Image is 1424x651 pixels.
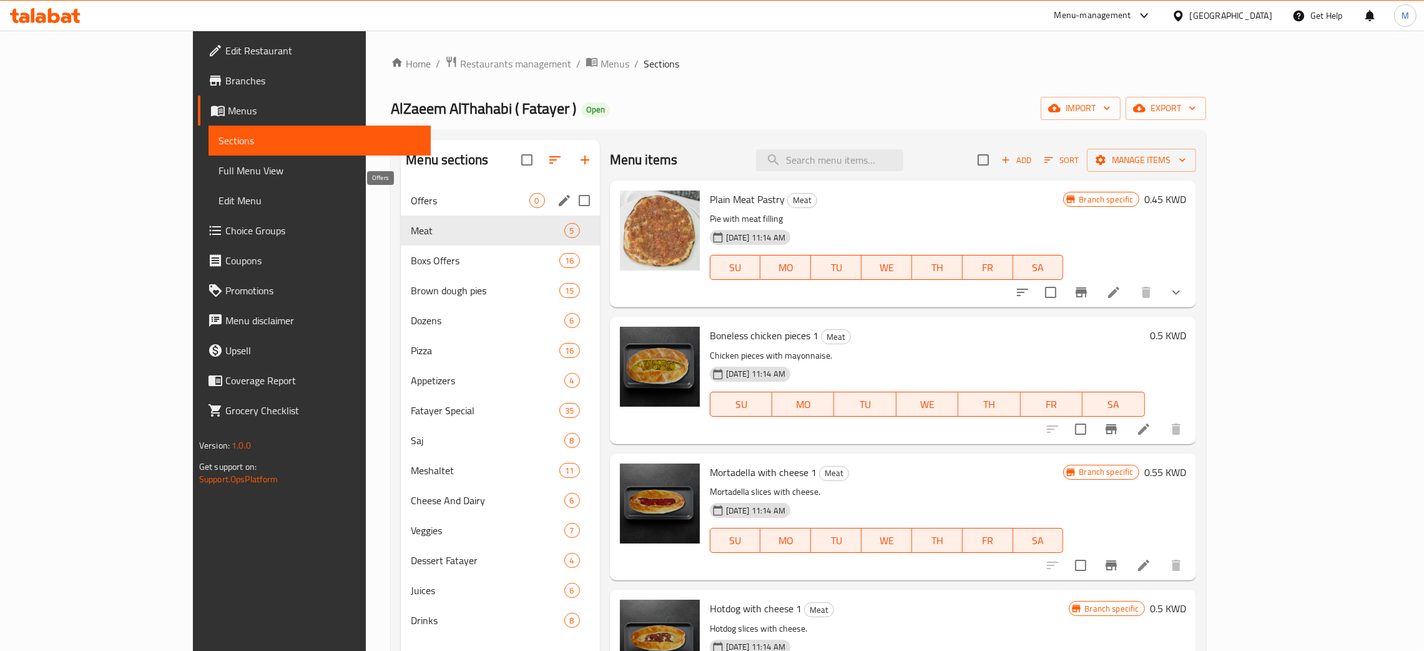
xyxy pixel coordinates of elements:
span: 7 [565,525,579,537]
div: items [559,343,579,358]
span: TU [816,532,857,550]
a: Grocery Checklist [198,395,431,425]
div: Meat [821,329,851,344]
span: MO [777,395,829,414]
span: TU [816,259,857,277]
h6: 0.45 KWD [1144,191,1186,208]
span: 6 [565,585,579,597]
div: [GEOGRAPHIC_DATA] [1190,9,1272,22]
div: items [564,433,580,448]
div: items [564,553,580,568]
a: Edit menu item [1136,422,1151,437]
li: / [634,56,639,71]
span: SA [1088,395,1139,414]
span: Boxs Offers [411,253,559,268]
span: Menus [228,103,421,118]
div: items [564,493,580,508]
span: Brown dough pies [411,283,559,298]
button: import [1041,97,1121,120]
span: 5 [565,225,579,237]
span: [DATE] 11:14 AM [721,232,790,244]
button: delete [1131,277,1161,307]
div: items [559,403,579,418]
button: TH [912,528,963,553]
div: Cheese And Dairy6 [401,485,599,515]
span: 11 [560,465,579,477]
span: FR [968,259,1008,277]
div: Drinks8 [401,605,599,635]
span: 16 [560,345,579,357]
span: Hotdog with cheese 1 [710,599,802,618]
button: Branch-specific-item [1066,277,1096,307]
span: Appetizers [411,373,564,388]
span: Meshaltet [411,463,559,478]
span: FR [1026,395,1078,414]
a: Coverage Report [198,365,431,395]
a: Menu disclaimer [198,306,431,335]
span: Mortadella with cheese 1 [710,463,817,482]
a: Sections [209,126,431,156]
div: Open [581,102,610,117]
button: WE [896,392,958,417]
span: import [1051,101,1111,116]
span: Saj [411,433,564,448]
p: Chicken pieces with mayonnaise. [710,348,1145,364]
button: SU [710,528,761,553]
div: Meat [787,193,817,208]
div: Boxs Offers16 [401,246,599,276]
span: Full Menu View [219,163,421,178]
div: items [529,193,545,208]
span: Restaurants management [460,56,571,71]
span: SU [715,259,756,277]
button: Manage items [1087,149,1196,172]
span: Edit Menu [219,193,421,208]
div: Dessert Fatayer [411,553,564,568]
span: Sort items [1036,151,1087,170]
svg: Show Choices [1169,285,1184,300]
span: Sections [219,133,421,148]
input: search [756,149,903,171]
span: Version: [199,437,230,454]
div: Meat [411,223,564,238]
span: SA [1018,259,1059,277]
a: Menus [198,96,431,126]
h6: 0.5 KWD [1150,600,1186,617]
span: WE [901,395,953,414]
a: Edit menu item [1106,285,1121,300]
div: Meshaltet11 [401,455,599,485]
span: Select section [970,147,996,173]
span: Offers [411,193,529,208]
p: Mortadella slices with cheese. [710,484,1064,500]
div: Menu-management [1054,8,1131,23]
button: TU [834,392,896,417]
nav: Menu sections [401,181,599,640]
span: WE [867,532,907,550]
button: Branch-specific-item [1096,414,1126,444]
span: Sort sections [540,145,570,175]
span: 1.0.0 [232,437,252,454]
button: FR [1021,392,1083,417]
a: Branches [198,66,431,96]
span: Veggies [411,523,564,538]
span: Promotions [225,283,421,298]
button: SU [710,255,761,280]
span: Select to update [1068,416,1094,442]
span: MO [765,259,806,277]
div: Brown dough pies15 [401,276,599,306]
button: WE [862,528,912,553]
div: Meat [819,466,849,481]
a: Promotions [198,276,431,306]
button: FR [963,255,1013,280]
button: FR [963,528,1013,553]
span: Pizza [411,343,559,358]
a: Full Menu View [209,156,431,186]
button: export [1126,97,1206,120]
div: Fatayer Special35 [401,395,599,425]
span: Branches [225,73,421,88]
span: Meat [805,603,833,617]
div: items [559,463,579,478]
span: Meat [820,466,848,480]
span: TH [963,395,1015,414]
